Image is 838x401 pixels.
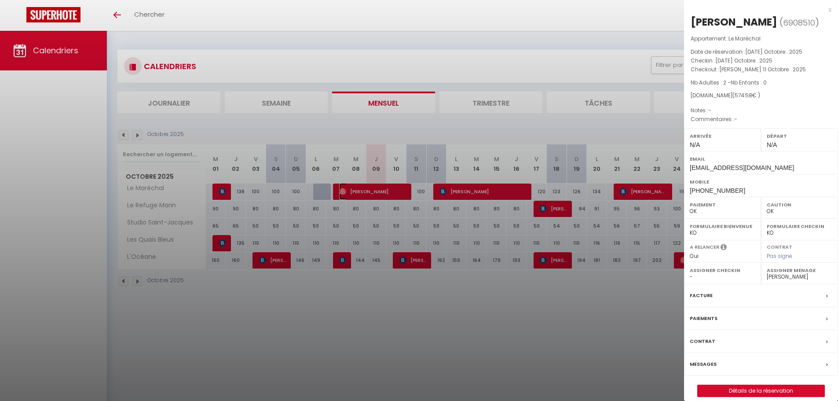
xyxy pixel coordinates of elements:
p: Commentaires : [691,115,831,124]
span: ( ) [779,16,819,29]
label: Départ [767,132,832,140]
span: [DATE] Octobre . 2025 [715,57,772,64]
label: Contrat [767,243,792,249]
span: [PHONE_NUMBER] [690,187,745,194]
label: Paiements [690,314,717,323]
p: Notes : [691,106,831,115]
label: A relancer [690,243,719,251]
label: Contrat [690,337,715,346]
div: [DOMAIN_NAME] [691,92,831,100]
label: Email [690,155,832,163]
i: Sélectionner OUI si vous souhaiter envoyer les séquences de messages post-checkout [721,243,727,253]
button: Détails de la réservation [697,385,825,397]
span: [EMAIL_ADDRESS][DOMAIN_NAME] [690,164,794,171]
span: Nb Enfants : 0 [731,79,767,86]
p: Checkin : [691,56,831,65]
label: Formulaire Bienvenue [690,222,755,231]
label: Arrivée [690,132,755,140]
label: Caution [767,200,832,209]
span: - [708,107,711,114]
p: Checkout : [691,65,831,74]
span: N/A [690,141,700,148]
span: Nb Adultes : 2 - [691,79,767,86]
label: Mobile [690,177,832,186]
p: Date de réservation : [691,48,831,56]
span: - [734,115,737,123]
span: N/A [767,141,777,148]
span: Le Maréchal [728,35,761,42]
label: Assigner Menage [767,266,832,275]
span: 6908510 [783,17,815,28]
label: Paiement [690,200,755,209]
a: Détails de la réservation [698,385,824,397]
label: Facture [690,291,713,300]
label: Assigner Checkin [690,266,755,275]
div: x [684,4,831,15]
p: Appartement : [691,34,831,43]
span: ( € ) [732,92,760,99]
span: Pas signé [767,252,792,260]
label: Formulaire Checkin [767,222,832,231]
span: [DATE] Octobre . 2025 [745,48,802,55]
span: 574.58 [735,92,752,99]
span: [PERSON_NAME] 11 Octobre . 2025 [719,66,806,73]
div: [PERSON_NAME] [691,15,777,29]
label: Messages [690,360,717,369]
